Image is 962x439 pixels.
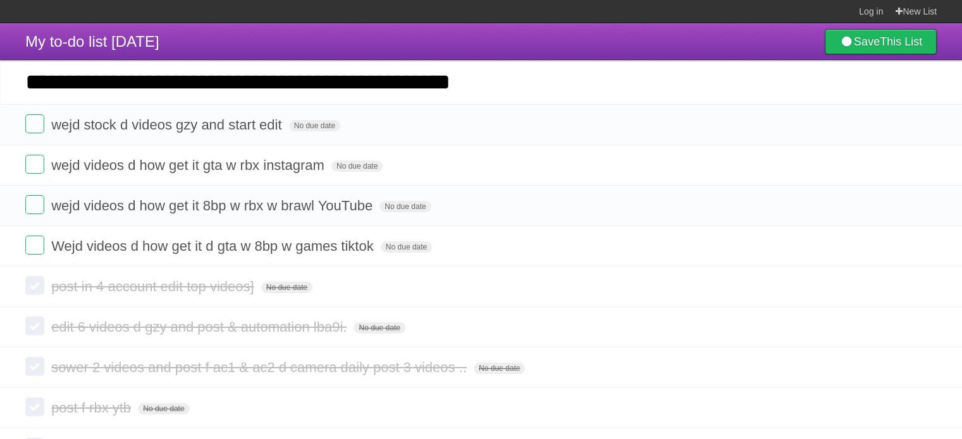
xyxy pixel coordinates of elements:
[25,33,159,50] span: My to-do list [DATE]
[25,114,44,133] label: Done
[51,117,285,133] span: wejd stock d videos gzy and start edit
[25,397,44,416] label: Done
[825,29,937,54] a: SaveThis List
[138,403,189,414] span: No due date
[51,319,350,335] span: edit 6 videos d gzy and post & automation lba9i.
[25,316,44,335] label: Done
[25,195,44,214] label: Done
[25,155,44,174] label: Done
[880,35,922,48] b: This List
[25,236,44,255] label: Done
[354,322,405,334] span: No due date
[51,238,377,254] span: Wejd videos d how get it d gta w 8bp w games tiktok
[51,157,328,173] span: wejd videos d how get it gta w rbx instagram
[51,198,376,213] span: wejd videos d how get it 8bp w rbx w brawl YouTube
[51,279,257,294] span: post in 4 account edit top videos]
[474,363,525,374] span: No due date
[381,241,432,253] span: No due date
[51,400,134,416] span: post f rbx ytb
[261,282,312,293] span: No due date
[379,201,431,212] span: No due date
[25,276,44,295] label: Done
[25,357,44,376] label: Done
[289,120,340,131] span: No due date
[51,359,470,375] span: sower 2 videos and post f ac1 & ac2 d camera daily post 3 videos ..
[331,160,383,172] span: No due date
